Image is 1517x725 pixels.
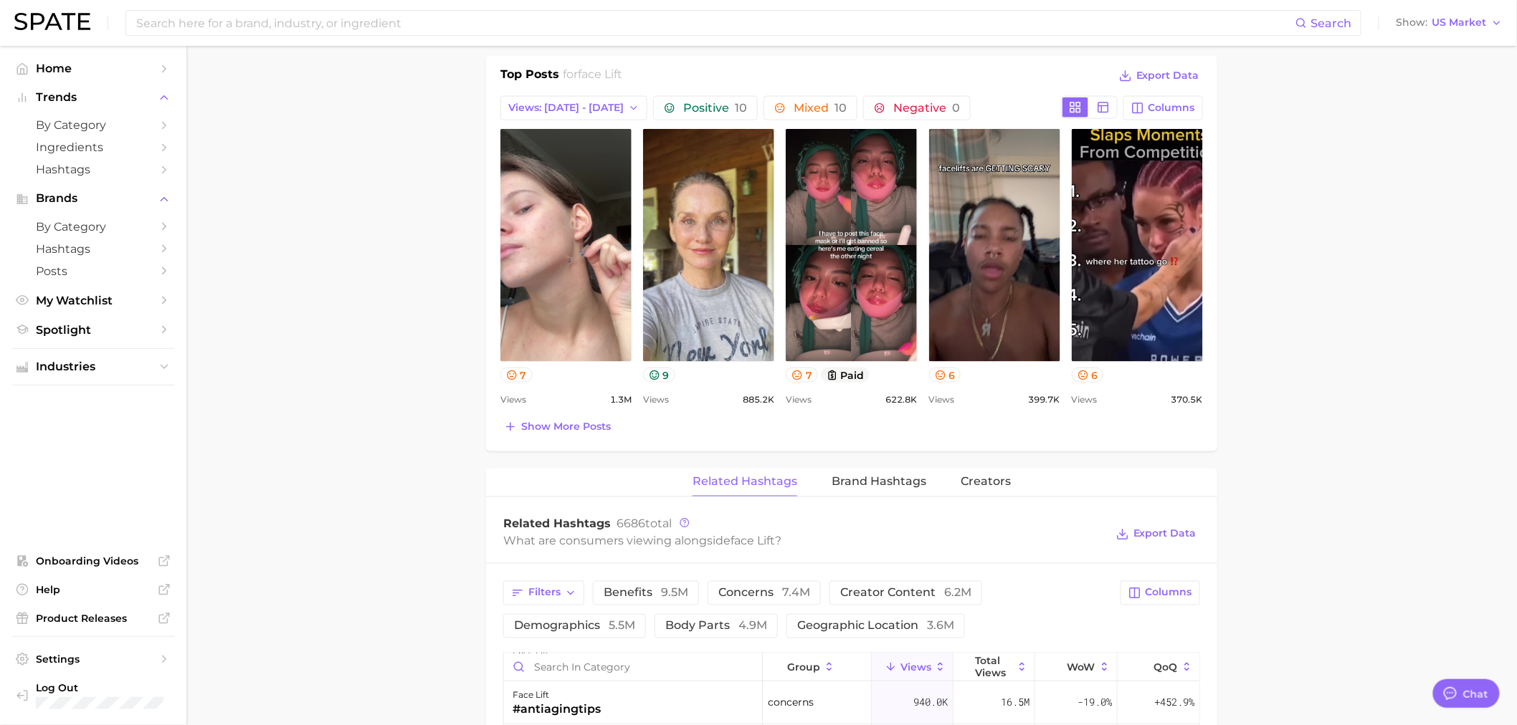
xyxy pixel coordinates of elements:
[683,102,747,114] span: Positive
[797,620,954,632] span: geographic location
[929,368,961,383] button: 6
[1123,96,1203,120] button: Columns
[768,693,814,711] span: concerns
[782,586,810,600] span: 7.4m
[900,661,931,673] span: Views
[609,619,635,633] span: 5.5m
[731,534,775,548] span: face lift
[604,587,688,599] span: benefits
[927,619,954,633] span: 3.6m
[1133,528,1197,540] span: Export Data
[893,102,960,114] span: Negative
[961,476,1011,489] span: Creators
[1078,693,1112,711] span: -19.0%
[643,391,669,408] span: Views
[1072,391,1098,408] span: Views
[1146,587,1192,599] span: Columns
[1154,693,1194,711] span: +452.9%
[503,532,1105,551] div: What are consumers viewing alongside ?
[975,655,1013,678] span: Total Views
[1067,661,1095,673] span: WoW
[36,612,151,625] span: Product Releases
[36,140,151,154] span: Ingredients
[11,158,175,181] a: Hashtags
[36,118,151,132] span: by Category
[1113,524,1200,544] button: Export Data
[503,517,611,531] span: Related Hashtags
[1001,693,1029,711] span: 16.5m
[508,102,624,114] span: Views: [DATE] - [DATE]
[840,587,971,599] span: creator content
[735,101,747,115] span: 10
[1393,14,1506,32] button: ShowUS Market
[643,368,675,383] button: 9
[718,587,810,599] span: concerns
[1118,653,1199,681] button: QoQ
[36,360,151,373] span: Industries
[513,701,601,718] div: #antiagingtips
[36,554,151,567] span: Onboarding Videos
[36,62,151,75] span: Home
[821,368,870,383] button: paid
[1136,69,1199,82] span: Export Data
[36,264,151,278] span: Posts
[886,391,918,408] span: 622.8k
[1029,391,1060,408] span: 399.7k
[794,102,847,114] span: Mixed
[787,661,820,673] span: group
[14,13,90,30] img: SPATE
[832,476,926,489] span: Brand Hashtags
[500,417,614,437] button: Show more posts
[786,391,812,408] span: Views
[11,216,175,238] a: by Category
[563,66,623,87] h2: for
[36,681,185,694] span: Log Out
[1171,391,1203,408] span: 370.5k
[929,391,955,408] span: Views
[36,192,151,205] span: Brands
[693,476,797,489] span: Related Hashtags
[11,319,175,341] a: Spotlight
[1116,66,1203,86] button: Export Data
[36,583,151,596] span: Help
[763,653,872,681] button: group
[665,620,767,632] span: body parts
[952,101,960,115] span: 0
[872,653,954,681] button: Views
[521,421,611,433] span: Show more posts
[11,648,175,670] a: Settings
[661,586,688,600] span: 9.5m
[1432,19,1487,27] span: US Market
[579,67,623,81] span: face lift
[786,368,818,383] button: 7
[135,11,1295,35] input: Search here for a brand, industry, or ingredient
[11,188,175,209] button: Brands
[500,368,533,383] button: 7
[503,581,584,605] button: Filters
[11,114,175,136] a: by Category
[610,391,632,408] span: 1.3m
[1072,368,1104,383] button: 6
[11,677,175,714] a: Log out. Currently logged in with e-mail danielle.gonzalez@loreal.com.
[528,587,561,599] span: Filters
[834,101,847,115] span: 10
[11,260,175,282] a: Posts
[1154,661,1178,673] span: QoQ
[738,619,767,633] span: 4.9m
[36,653,151,666] span: Settings
[11,57,175,80] a: Home
[514,620,635,632] span: demographics
[11,550,175,572] a: Onboarding Videos
[36,163,151,176] span: Hashtags
[954,653,1035,681] button: Total Views
[617,517,645,531] span: 6686
[1311,16,1352,30] span: Search
[504,653,762,681] input: Search in category
[36,242,151,256] span: Hashtags
[500,96,647,120] button: Views: [DATE] - [DATE]
[11,289,175,312] a: My Watchlist
[36,323,151,337] span: Spotlight
[1149,102,1195,114] span: Columns
[504,681,1199,724] button: face lift#antiagingtipsconcerns940.0k16.5m-19.0%+452.9%
[1397,19,1428,27] span: Show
